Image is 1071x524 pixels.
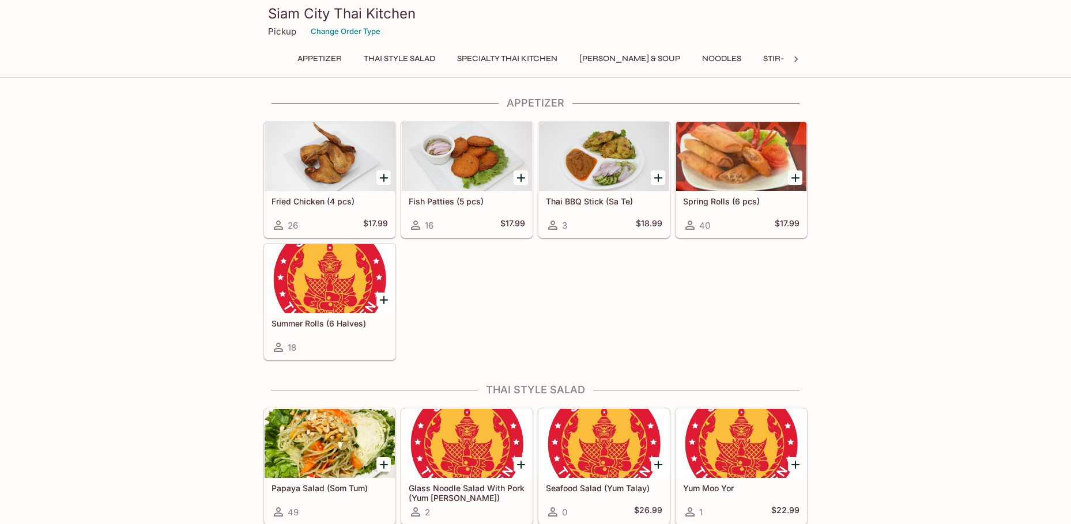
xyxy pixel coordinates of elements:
[363,218,388,232] h5: $17.99
[451,51,564,67] button: Specialty Thai Kitchen
[357,51,442,67] button: Thai Style Salad
[514,170,528,185] button: Add Fish Patties (5 pcs)
[788,457,802,472] button: Add Yum Moo Yor
[676,122,806,191] div: Spring Rolls (6 pcs)
[538,121,670,238] a: Thai BBQ Stick (Sa Te)3$18.99
[409,196,525,206] h5: Fish Patties (5 pcs)
[401,121,533,238] a: Fish Patties (5 pcs)16$17.99
[546,483,662,493] h5: Seafood Salad (Yum Talay)
[683,483,800,493] h5: Yum Moo Yor
[288,507,299,518] span: 49
[263,383,808,396] h4: Thai Style Salad
[268,5,803,22] h3: Siam City Thai Kitchen
[634,505,662,519] h5: $26.99
[264,244,395,360] a: Summer Rolls (6 Halves)18
[539,122,669,191] div: Thai BBQ Stick (Sa Te)
[288,342,296,353] span: 18
[265,122,395,191] div: Fried Chicken (4 pcs)
[676,121,807,238] a: Spring Rolls (6 pcs)40$17.99
[699,220,710,231] span: 40
[539,409,669,478] div: Seafood Salad (Yum Talay)
[425,220,433,231] span: 16
[771,505,800,519] h5: $22.99
[562,220,567,231] span: 3
[425,507,430,518] span: 2
[306,22,386,40] button: Change Order Type
[402,122,532,191] div: Fish Patties (5 pcs)
[573,51,687,67] button: [PERSON_NAME] & Soup
[788,170,802,185] button: Add Spring Rolls (6 pcs)
[271,318,388,328] h5: Summer Rolls (6 Halves)
[757,51,838,67] button: Stir-Fry Dishes
[683,196,800,206] h5: Spring Rolls (6 pcs)
[271,196,388,206] h5: Fried Chicken (4 pcs)
[263,97,808,109] h4: Appetizer
[402,409,532,478] div: Glass Noodle Salad With Pork (Yum Woon Sen)
[291,51,348,67] button: Appetizer
[676,409,806,478] div: Yum Moo Yor
[562,507,567,518] span: 0
[636,218,662,232] h5: $18.99
[651,170,665,185] button: Add Thai BBQ Stick (Sa Te)
[288,220,298,231] span: 26
[376,293,391,307] button: Add Summer Rolls (6 Halves)
[546,196,662,206] h5: Thai BBQ Stick (Sa Te)
[696,51,748,67] button: Noodles
[268,26,296,37] p: Pickup
[514,457,528,472] button: Add Glass Noodle Salad With Pork (Yum Woon Sen)
[409,483,525,502] h5: Glass Noodle Salad With Pork (Yum [PERSON_NAME])
[376,170,391,185] button: Add Fried Chicken (4 pcs)
[264,121,395,238] a: Fried Chicken (4 pcs)26$17.99
[500,218,525,232] h5: $17.99
[699,507,703,518] span: 1
[265,409,395,478] div: Papaya Salad (Som Tum)
[376,457,391,472] button: Add Papaya Salad (Som Tum)
[775,218,800,232] h5: $17.99
[265,244,395,313] div: Summer Rolls (6 Halves)
[271,483,388,493] h5: Papaya Salad (Som Tum)
[651,457,665,472] button: Add Seafood Salad (Yum Talay)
